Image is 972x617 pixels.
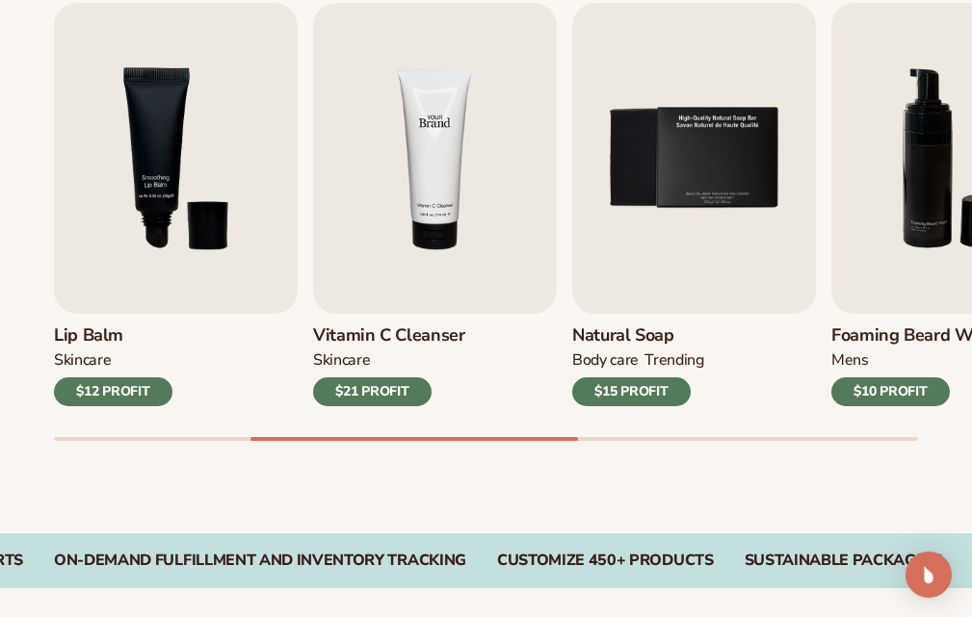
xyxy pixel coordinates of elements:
div: SUSTAINABLE PACKAGING [745,552,943,570]
h3: Lip Balm [54,325,172,347]
div: mens [831,350,869,371]
div: On-Demand Fulfillment and Inventory Tracking [54,552,466,570]
h3: Vitamin C Cleanser [313,325,465,347]
a: 4 / 9 [313,3,557,406]
div: $12 PROFIT [54,377,172,406]
div: $15 PROFIT [572,377,691,406]
div: Open Intercom Messenger [906,552,952,598]
div: $10 PROFIT [831,377,950,406]
div: BODY Care [572,350,639,371]
div: TRENDING [644,350,703,371]
div: SKINCARE [54,350,111,371]
a: 5 / 9 [572,3,816,406]
div: CUSTOMIZE 450+ PRODUCTS [497,552,714,570]
div: $21 PROFIT [313,377,432,406]
img: Shopify Image 8 [313,3,557,314]
h3: Natural Soap [572,325,704,347]
div: Skincare [313,350,370,371]
a: 3 / 9 [54,3,298,406]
